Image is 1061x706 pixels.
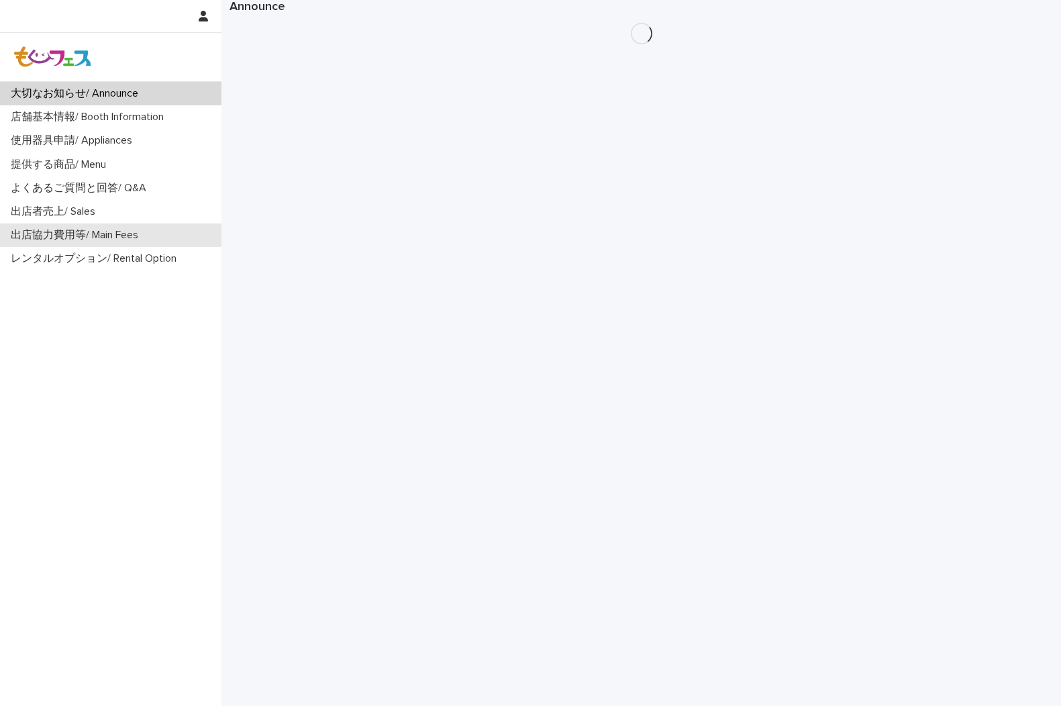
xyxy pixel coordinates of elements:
p: 店舗基本情報/ Booth Information [5,111,174,123]
p: 大切なお知らせ/ Announce [5,87,149,100]
p: レンタルオプション/ Rental Option [5,252,187,265]
img: Z8gcrWHQVC4NX3Wf4olx [11,44,95,70]
p: 出店協力費用等/ Main Fees [5,229,149,242]
p: 使用器具申請/ Appliances [5,134,143,147]
p: 出店者売上/ Sales [5,205,106,218]
p: 提供する商品/ Menu [5,158,117,171]
p: よくあるご質問と回答/ Q&A [5,182,157,195]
